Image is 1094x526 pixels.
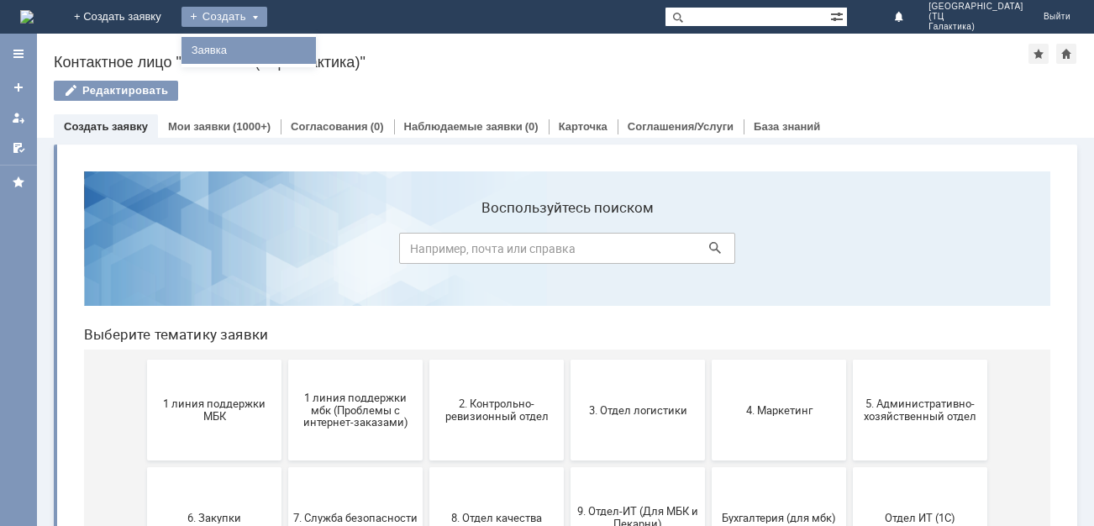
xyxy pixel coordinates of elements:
[291,120,368,133] a: Согласования
[628,120,734,133] a: Соглашения/Услуги
[364,239,488,265] span: 2. Контрольно-ревизионный отдел
[500,309,634,410] button: 9. Отдел-ИТ (Для МБК и Пекарни)
[218,309,352,410] button: 7. Служба безопасности
[5,134,32,161] a: Мои согласования
[218,202,352,302] button: 1 линия поддержки мбк (Проблемы с интернет-заказами)
[525,120,539,133] div: (0)
[787,239,912,265] span: 5. Административно-хозяйственный отдел
[223,233,347,271] span: 1 линия поддержки мбк (Проблемы с интернет-заказами)
[928,12,1023,22] span: (ТЦ
[13,168,980,185] header: Выберите тематику заявки
[782,309,917,410] button: Отдел ИТ (1С)
[168,120,230,133] a: Мои заявки
[928,22,1023,32] span: Галактика)
[181,7,267,27] div: Создать
[359,309,493,410] button: 8. Отдел качества
[1028,44,1049,64] div: Добавить в избранное
[371,120,384,133] div: (0)
[329,75,665,106] input: Например, почта или справка
[782,417,917,518] button: [PERSON_NAME]. Услуги ИТ для МБК (оформляет L1)
[646,353,771,366] span: Бухгалтерия (для мбк)
[928,2,1023,12] span: [GEOGRAPHIC_DATA]
[505,347,629,372] span: 9. Отдел-ИТ (Для МБК и Пекарни)
[754,120,820,133] a: База знаний
[500,417,634,518] button: Франчайзинг
[76,309,211,410] button: 6. Закупки
[20,10,34,24] img: logo
[787,353,912,366] span: Отдел ИТ (1С)
[641,202,776,302] button: 4. Маркетинг
[54,54,1028,71] div: Контактное лицо "Смоленск (ТЦ Галактика)"
[641,417,776,518] button: Это соглашение не активно!
[404,120,523,133] a: Наблюдаемые заявки
[1056,44,1076,64] div: Сделать домашней страницей
[505,245,629,258] span: 3. Отдел логистики
[64,120,148,133] a: Создать заявку
[5,74,32,101] a: Создать заявку
[364,460,488,473] span: Финансовый отдел
[646,455,771,480] span: Это соглашение не активно!
[82,455,206,480] span: Отдел-ИТ (Битрикс24 и CRM)
[364,353,488,366] span: 8. Отдел качества
[76,202,211,302] button: 1 линия поддержки МБК
[359,417,493,518] button: Финансовый отдел
[329,41,665,58] label: Воспользуйтесь поиском
[500,202,634,302] button: 3. Отдел логистики
[233,120,271,133] div: (1000+)
[82,239,206,265] span: 1 линия поддержки МБК
[830,8,847,24] span: Расширенный поиск
[787,448,912,486] span: [PERSON_NAME]. Услуги ИТ для МБК (оформляет L1)
[185,40,313,60] a: Заявка
[76,417,211,518] button: Отдел-ИТ (Битрикс24 и CRM)
[359,202,493,302] button: 2. Контрольно-ревизионный отдел
[559,120,607,133] a: Карточка
[641,309,776,410] button: Бухгалтерия (для мбк)
[218,417,352,518] button: Отдел-ИТ (Офис)
[505,460,629,473] span: Франчайзинг
[5,104,32,131] a: Мои заявки
[223,353,347,366] span: 7. Служба безопасности
[223,460,347,473] span: Отдел-ИТ (Офис)
[782,202,917,302] button: 5. Административно-хозяйственный отдел
[646,245,771,258] span: 4. Маркетинг
[82,353,206,366] span: 6. Закупки
[20,10,34,24] a: Перейти на домашнюю страницу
